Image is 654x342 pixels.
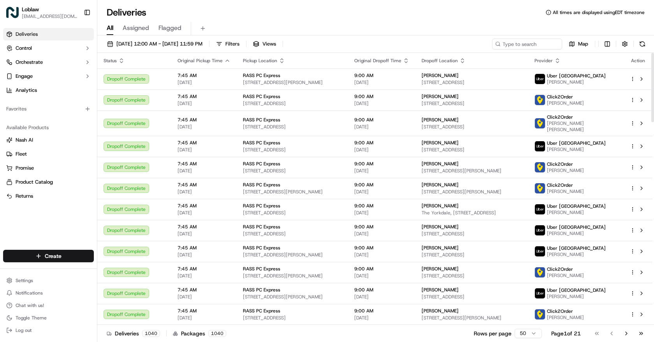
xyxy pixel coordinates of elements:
[3,3,81,22] button: LoblawLoblaw[EMAIL_ADDRESS][DOMAIN_NAME]
[178,168,230,174] span: [DATE]
[422,182,459,188] span: [PERSON_NAME]
[354,161,409,167] span: 9:00 AM
[551,330,581,337] div: Page 1 of 21
[243,287,280,293] span: RASS PC Express
[243,100,342,107] span: [STREET_ADDRESS]
[354,124,409,130] span: [DATE]
[422,93,459,100] span: [PERSON_NAME]
[35,82,107,88] div: We're available if you need us!
[35,74,128,82] div: Start new chat
[3,103,94,115] div: Favorites
[578,40,588,47] span: Map
[8,175,14,181] div: 📗
[422,189,522,195] span: [STREET_ADDRESS][PERSON_NAME]
[422,203,459,209] span: [PERSON_NAME]
[243,245,280,251] span: RASS PC Express
[354,245,409,251] span: 9:00 AM
[243,189,342,195] span: [STREET_ADDRESS][PERSON_NAME]
[178,93,230,100] span: 7:45 AM
[16,174,60,182] span: Knowledge Base
[178,182,230,188] span: 7:45 AM
[354,224,409,230] span: 9:00 AM
[535,204,545,214] img: uber-new-logo.jpeg
[547,167,584,174] span: [PERSON_NAME]
[547,314,584,321] span: [PERSON_NAME]
[243,294,342,300] span: [STREET_ADDRESS][PERSON_NAME]
[213,39,243,49] button: Filters
[16,315,47,321] span: Toggle Theme
[178,147,230,153] span: [DATE]
[422,287,459,293] span: [PERSON_NAME]
[535,141,545,151] img: uber-new-logo.jpeg
[16,31,38,38] span: Deliveries
[354,182,409,188] span: 9:00 AM
[121,100,142,109] button: See all
[243,124,342,130] span: [STREET_ADDRESS]
[6,165,91,172] a: Promise
[178,117,230,123] span: 7:45 AM
[547,224,606,230] span: Uber [GEOGRAPHIC_DATA]
[354,315,409,321] span: [DATE]
[3,176,94,188] button: Product Catalog
[178,210,230,216] span: [DATE]
[6,137,91,144] a: Nash AI
[422,252,522,258] span: [STREET_ADDRESS]
[354,294,409,300] span: [DATE]
[8,31,142,44] p: Welcome 👋
[422,315,522,321] span: [STREET_ADDRESS][PERSON_NAME]
[8,101,52,107] div: Past conversations
[422,224,459,230] span: [PERSON_NAME]
[3,28,94,40] a: Deliveries
[547,100,584,106] span: [PERSON_NAME]
[3,148,94,160] button: Fleet
[243,231,342,237] span: [STREET_ADDRESS]
[16,151,27,158] span: Fleet
[474,330,512,337] p: Rows per page
[262,40,276,47] span: Views
[16,45,32,52] span: Control
[243,168,342,174] span: [STREET_ADDRESS]
[243,266,280,272] span: RASS PC Express
[547,245,606,251] span: Uber [GEOGRAPHIC_DATA]
[8,134,20,147] img: Loblaw 12 agents
[243,210,342,216] span: [STREET_ADDRESS]
[243,252,342,258] span: [STREET_ADDRESS][PERSON_NAME]
[535,95,545,105] img: profile_click2order_cartwheel.png
[142,330,160,337] div: 1040
[24,121,65,127] span: Loblaw 12 agents
[422,308,459,314] span: [PERSON_NAME]
[8,74,22,88] img: 1736555255976-a54dd68f-1ca7-489b-9aae-adbdc363a1c4
[243,58,277,64] span: Pickup Location
[104,58,117,64] span: Status
[354,58,401,64] span: Original Dropoff Time
[547,140,606,146] span: Uber [GEOGRAPHIC_DATA]
[173,330,226,337] div: Packages
[8,113,20,126] img: Loblaw 12 agents
[16,137,33,144] span: Nash AI
[132,77,142,86] button: Start new chat
[22,5,39,13] button: Loblaw
[243,117,280,123] span: RASS PC Express
[178,231,230,237] span: [DATE]
[422,161,459,167] span: [PERSON_NAME]
[178,308,230,314] span: 7:45 AM
[3,300,94,311] button: Chat with us!
[178,140,230,146] span: 7:45 AM
[5,171,63,185] a: 📗Knowledge Base
[354,79,409,86] span: [DATE]
[243,182,280,188] span: RASS PC Express
[6,179,91,186] a: Product Catalog
[354,189,409,195] span: [DATE]
[547,79,606,85] span: [PERSON_NAME]
[354,93,409,100] span: 9:00 AM
[547,287,606,293] span: Uber [GEOGRAPHIC_DATA]
[354,72,409,79] span: 9:00 AM
[45,252,62,260] span: Create
[63,171,128,185] a: 💻API Documentation
[422,140,459,146] span: [PERSON_NAME]
[354,168,409,174] span: [DATE]
[20,50,140,58] input: Got a question? Start typing here...
[547,114,573,120] span: Click2Order
[178,100,230,107] span: [DATE]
